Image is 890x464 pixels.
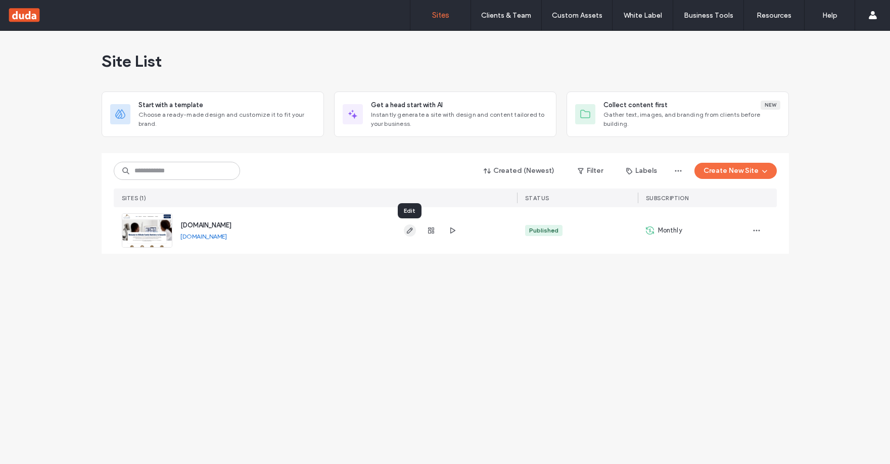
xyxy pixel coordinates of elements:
a: [DOMAIN_NAME] [180,233,227,240]
div: New [761,101,780,110]
label: Clients & Team [481,11,531,20]
label: Sites [432,11,449,20]
div: Published [529,226,558,235]
label: Custom Assets [552,11,602,20]
button: Created (Newest) [475,163,564,179]
span: Monthly [658,225,682,236]
label: Business Tools [684,11,733,20]
button: Labels [617,163,666,179]
span: Gather text, images, and branding from clients before building. [603,110,780,128]
span: SUBSCRIPTION [646,195,689,202]
button: Filter [568,163,613,179]
div: Edit [398,203,421,218]
span: STATUS [525,195,549,202]
label: Resources [757,11,791,20]
span: Start with a template [138,100,203,110]
div: Collect content firstNewGather text, images, and branding from clients before building. [567,91,789,137]
span: Choose a ready-made design and customize it to fit your brand. [138,110,315,128]
span: Site List [102,51,162,71]
div: Start with a templateChoose a ready-made design and customize it to fit your brand. [102,91,324,137]
a: [DOMAIN_NAME] [180,221,231,229]
span: Collect content first [603,100,668,110]
span: SITES (1) [122,195,147,202]
label: Help [822,11,837,20]
span: Get a head start with AI [371,100,443,110]
span: Instantly generate a site with design and content tailored to your business. [371,110,548,128]
span: Help [23,7,44,16]
button: Create New Site [694,163,777,179]
label: White Label [624,11,662,20]
div: Get a head start with AIInstantly generate a site with design and content tailored to your business. [334,91,556,137]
